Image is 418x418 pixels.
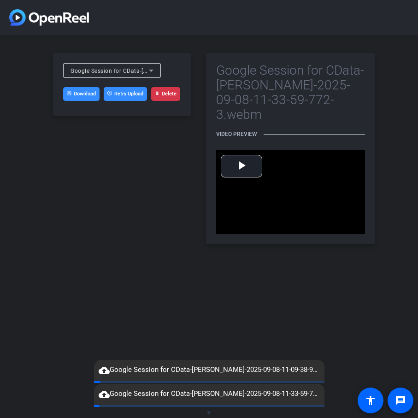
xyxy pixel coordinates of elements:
[206,409,212,417] span: ▼
[395,395,406,406] mat-icon: message
[99,365,110,376] mat-icon: cloud_upload
[94,389,324,400] span: Google Session for CData-[PERSON_NAME]-2025-09-08-11-33-59-772-3.webm
[151,87,180,101] button: Delete
[9,9,89,26] img: Logo
[216,63,365,122] h2: Google Session for CData-[PERSON_NAME]-2025-09-08-11-33-59-772-3.webm
[104,87,147,101] button: Retry Upload
[216,131,365,137] h3: Video Preview
[71,67,279,74] span: Google Session for CData-[PERSON_NAME]-2025-09-08-11-33-59-772-3.webm
[216,150,365,234] div: Video Player
[221,155,262,177] button: Play Video
[94,365,324,376] span: Google Session for CData-[PERSON_NAME]-2025-09-08-11-09-38-932-3.webm
[63,87,100,101] a: Download
[365,395,376,406] mat-icon: accessibility
[99,389,110,400] mat-icon: cloud_upload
